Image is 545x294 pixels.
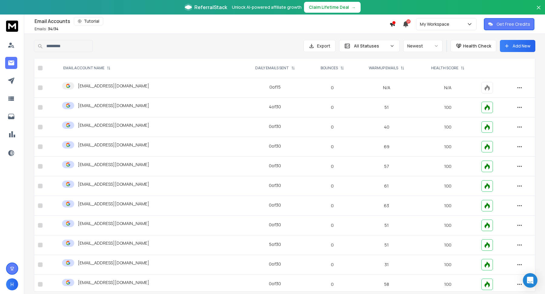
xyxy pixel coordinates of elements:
[269,241,281,247] div: 5 of 30
[418,216,477,235] td: 100
[355,235,418,255] td: 51
[431,66,458,70] p: HEALTH SCORE
[303,40,335,52] button: Export
[269,123,281,129] div: 0 of 30
[418,255,477,275] td: 100
[313,144,352,150] p: 0
[355,176,418,196] td: 61
[269,261,281,267] div: 0 of 30
[355,255,418,275] td: 31
[463,43,491,49] p: Health Check
[255,66,289,70] p: DAILY EMAILS SENT
[269,182,281,188] div: 0 of 30
[304,2,361,13] button: Claim Lifetime Deal→
[403,40,443,52] button: Newest
[269,222,281,228] div: 0 of 30
[35,27,58,31] p: Emails :
[269,84,281,90] div: 0 of 15
[500,40,535,52] button: Add New
[78,201,149,207] p: [EMAIL_ADDRESS][DOMAIN_NAME]
[269,104,281,110] div: 4 of 30
[313,104,352,110] p: 0
[421,85,474,91] p: N/A
[355,78,418,98] td: N/A
[355,157,418,176] td: 57
[352,4,356,10] span: →
[74,17,103,25] button: Tutorial
[78,83,149,89] p: [EMAIL_ADDRESS][DOMAIN_NAME]
[418,196,477,216] td: 100
[523,273,537,288] div: Open Intercom Messenger
[78,103,149,109] p: [EMAIL_ADDRESS][DOMAIN_NAME]
[313,262,352,268] p: 0
[535,4,543,18] button: Close banner
[313,85,352,91] p: 0
[232,4,302,10] p: Unlock AI-powered affiliate growth
[313,242,352,248] p: 0
[78,162,149,168] p: [EMAIL_ADDRESS][DOMAIN_NAME]
[355,216,418,235] td: 51
[418,98,477,117] td: 100
[313,183,352,189] p: 0
[418,235,477,255] td: 100
[355,196,418,216] td: 63
[420,21,452,27] p: My Workspace
[6,278,18,290] button: H
[313,124,352,130] p: 0
[418,157,477,176] td: 100
[63,66,111,70] div: EMAIL ACCOUNT NAME
[48,26,58,31] span: 34 / 34
[355,117,418,137] td: 40
[355,98,418,117] td: 51
[269,202,281,208] div: 0 of 30
[194,4,227,11] span: ReferralStack
[313,222,352,228] p: 0
[269,163,281,169] div: 0 of 30
[78,240,149,246] p: [EMAIL_ADDRESS][DOMAIN_NAME]
[418,137,477,157] td: 100
[451,40,496,52] button: Health Check
[35,17,389,25] div: Email Accounts
[269,143,281,149] div: 0 of 30
[406,19,411,24] span: 27
[369,66,398,70] p: WARMUP EMAILS
[313,203,352,209] p: 0
[321,66,338,70] p: BOUNCES
[78,181,149,187] p: [EMAIL_ADDRESS][DOMAIN_NAME]
[354,43,387,49] p: All Statuses
[313,163,352,169] p: 0
[78,279,149,286] p: [EMAIL_ADDRESS][DOMAIN_NAME]
[418,117,477,137] td: 100
[313,281,352,287] p: 0
[497,21,530,27] p: Get Free Credits
[78,122,149,128] p: [EMAIL_ADDRESS][DOMAIN_NAME]
[78,220,149,227] p: [EMAIL_ADDRESS][DOMAIN_NAME]
[418,176,477,196] td: 100
[78,142,149,148] p: [EMAIL_ADDRESS][DOMAIN_NAME]
[78,260,149,266] p: [EMAIL_ADDRESS][DOMAIN_NAME]
[269,281,281,287] div: 0 of 30
[355,137,418,157] td: 69
[484,18,534,30] button: Get Free Credits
